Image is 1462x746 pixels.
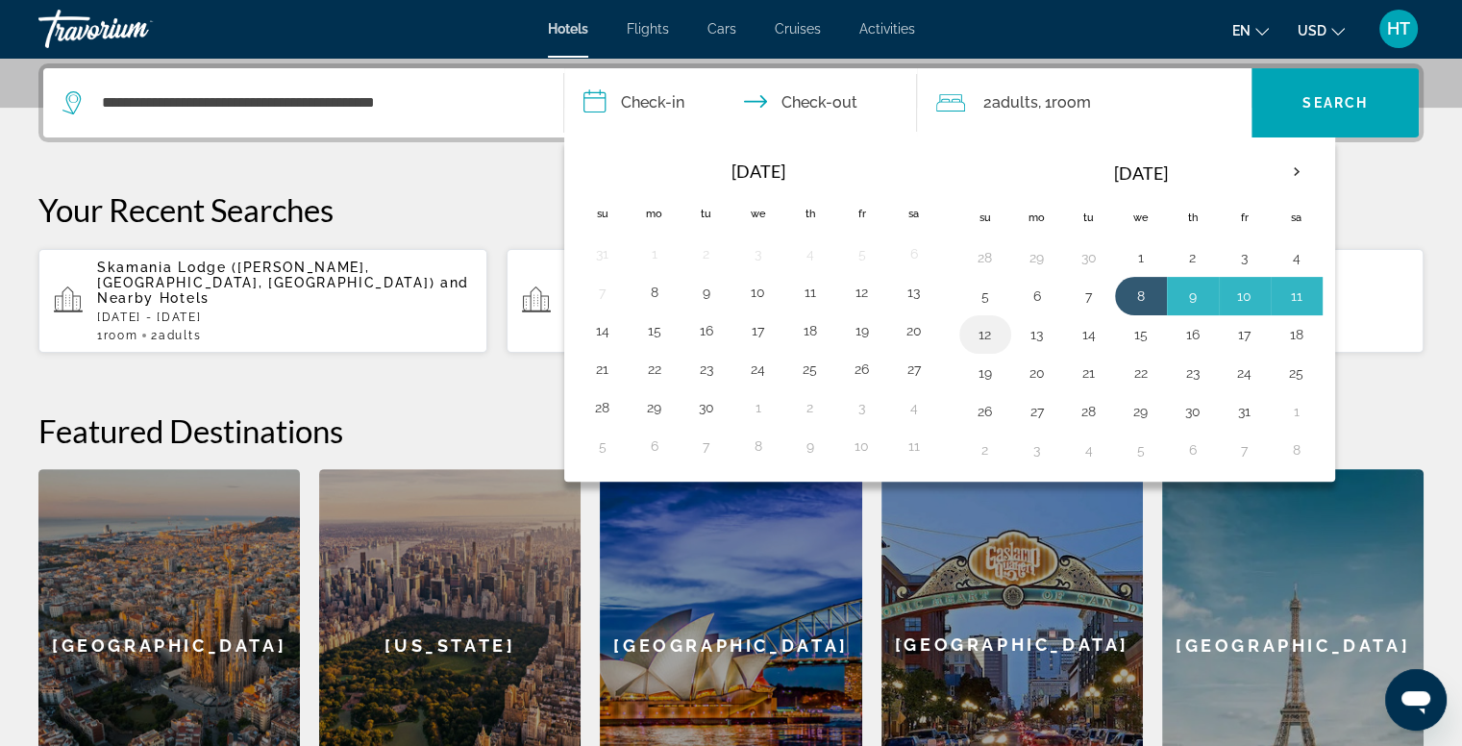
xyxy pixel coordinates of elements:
[639,317,670,344] button: Day 15
[1051,93,1090,112] span: Room
[38,411,1424,450] h2: Featured Destinations
[743,279,774,306] button: Day 10
[1126,321,1156,348] button: Day 15
[1126,360,1156,386] button: Day 22
[1022,398,1053,425] button: Day 27
[970,244,1001,271] button: Day 28
[159,329,201,342] span: Adults
[899,433,929,460] button: Day 11
[1281,321,1312,348] button: Day 18
[743,317,774,344] button: Day 17
[97,311,472,324] p: [DATE] - [DATE]
[970,360,1001,386] button: Day 19
[639,433,670,460] button: Day 6
[1177,398,1208,425] button: Day 30
[970,283,1001,310] button: Day 5
[1385,669,1447,731] iframe: Button to launch messaging window
[587,240,618,267] button: Day 31
[899,279,929,306] button: Day 13
[795,240,826,267] button: Day 4
[1177,283,1208,310] button: Day 9
[991,93,1037,112] span: Adults
[847,356,878,383] button: Day 26
[775,21,821,37] a: Cruises
[1281,436,1312,463] button: Day 8
[1074,398,1104,425] button: Day 28
[43,68,1419,137] div: Search widget
[1229,436,1260,463] button: Day 7
[1232,16,1269,44] button: Change language
[97,329,137,342] span: 1
[899,240,929,267] button: Day 6
[639,279,670,306] button: Day 8
[1271,150,1323,194] button: Next month
[587,356,618,383] button: Day 21
[629,150,888,192] th: [DATE]
[1298,23,1326,38] span: USD
[1177,436,1208,463] button: Day 6
[151,329,201,342] span: 2
[1022,436,1053,463] button: Day 3
[587,317,618,344] button: Day 14
[587,394,618,421] button: Day 28
[970,436,1001,463] button: Day 2
[1126,436,1156,463] button: Day 5
[743,394,774,421] button: Day 1
[847,317,878,344] button: Day 19
[587,433,618,460] button: Day 5
[38,4,231,54] a: Travorium
[1022,360,1053,386] button: Day 20
[1229,398,1260,425] button: Day 31
[548,21,588,37] a: Hotels
[1177,360,1208,386] button: Day 23
[982,89,1037,116] span: 2
[859,21,915,37] a: Activities
[1229,283,1260,310] button: Day 10
[1022,244,1053,271] button: Day 29
[1281,398,1312,425] button: Day 1
[97,275,469,306] span: and Nearby Hotels
[1374,9,1424,49] button: User Menu
[691,433,722,460] button: Day 7
[1251,68,1419,137] button: Search
[847,279,878,306] button: Day 12
[795,394,826,421] button: Day 2
[38,248,487,354] button: Skamania Lodge ([PERSON_NAME], [GEOGRAPHIC_DATA], [GEOGRAPHIC_DATA]) and Nearby Hotels[DATE] - [D...
[1074,244,1104,271] button: Day 30
[899,317,929,344] button: Day 20
[587,279,618,306] button: Day 7
[1229,321,1260,348] button: Day 17
[691,240,722,267] button: Day 2
[1126,244,1156,271] button: Day 1
[1022,321,1053,348] button: Day 13
[899,356,929,383] button: Day 27
[1229,244,1260,271] button: Day 3
[1022,283,1053,310] button: Day 6
[1074,321,1104,348] button: Day 14
[1281,283,1312,310] button: Day 11
[1037,89,1090,116] span: , 1
[1177,244,1208,271] button: Day 2
[104,329,138,342] span: Room
[899,394,929,421] button: Day 4
[691,356,722,383] button: Day 23
[691,317,722,344] button: Day 16
[970,398,1001,425] button: Day 26
[627,21,669,37] span: Flights
[1232,23,1251,38] span: en
[1387,19,1410,38] span: HT
[1302,95,1368,111] span: Search
[795,317,826,344] button: Day 18
[1126,398,1156,425] button: Day 29
[795,433,826,460] button: Day 9
[639,394,670,421] button: Day 29
[1298,16,1345,44] button: Change currency
[847,240,878,267] button: Day 5
[564,68,918,137] button: Check in and out dates
[507,248,955,354] button: Hotels in [GEOGRAPHIC_DATA], [GEOGRAPHIC_DATA], [GEOGRAPHIC_DATA], [GEOGRAPHIC_DATA] (VSK)[DATE] ...
[1074,360,1104,386] button: Day 21
[639,356,670,383] button: Day 22
[1011,150,1271,196] th: [DATE]
[691,394,722,421] button: Day 30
